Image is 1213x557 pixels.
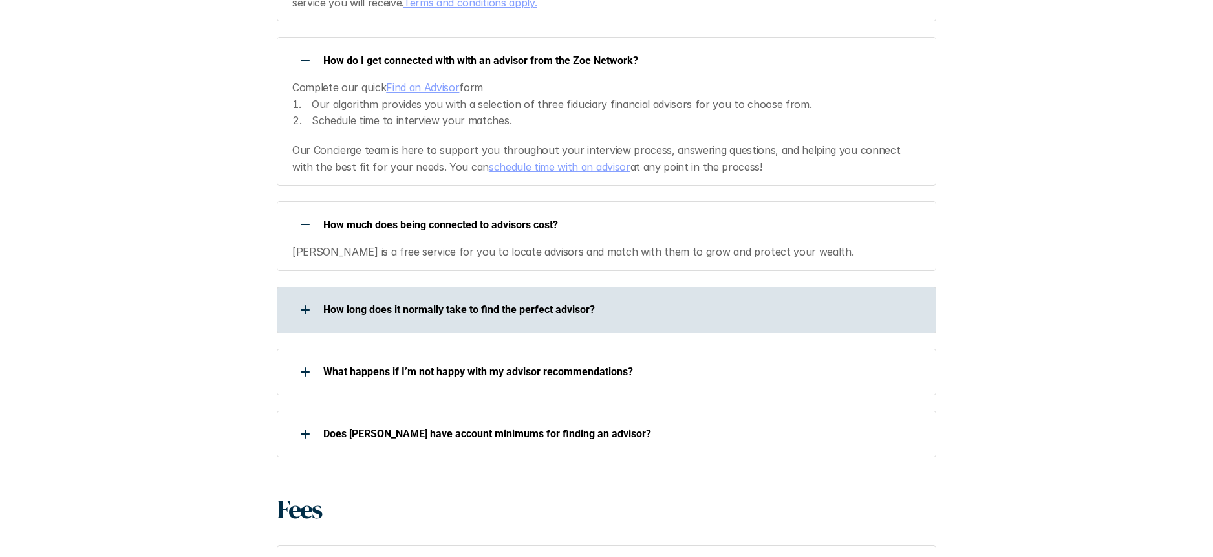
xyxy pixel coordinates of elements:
[292,80,920,96] p: Complete our quick form
[323,54,919,67] p: How do I get connected with with an advisor from the Zoe Network?
[323,428,919,440] p: Does [PERSON_NAME] have account minimums for finding an advisor?
[323,219,919,231] p: How much does being connected to advisors cost?
[386,81,459,94] a: Find an Advisor
[323,366,919,378] p: What happens if I’m not happy with my advisor recommendations?
[489,160,630,173] a: schedule time with an advisor
[312,113,920,129] p: Schedule time to interview your matches.
[312,96,920,113] p: Our algorithm provides you with a selection of three fiduciary financial advisors for you to choo...
[323,303,919,316] p: How long does it normally take to find the perfect advisor?
[277,494,321,525] h1: Fees
[292,244,920,261] p: [PERSON_NAME] is a free service for you to locate advisors and match with them to grow and protec...
[292,142,920,175] p: Our Concierge team is here to support you throughout your interview process, answering questions,...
